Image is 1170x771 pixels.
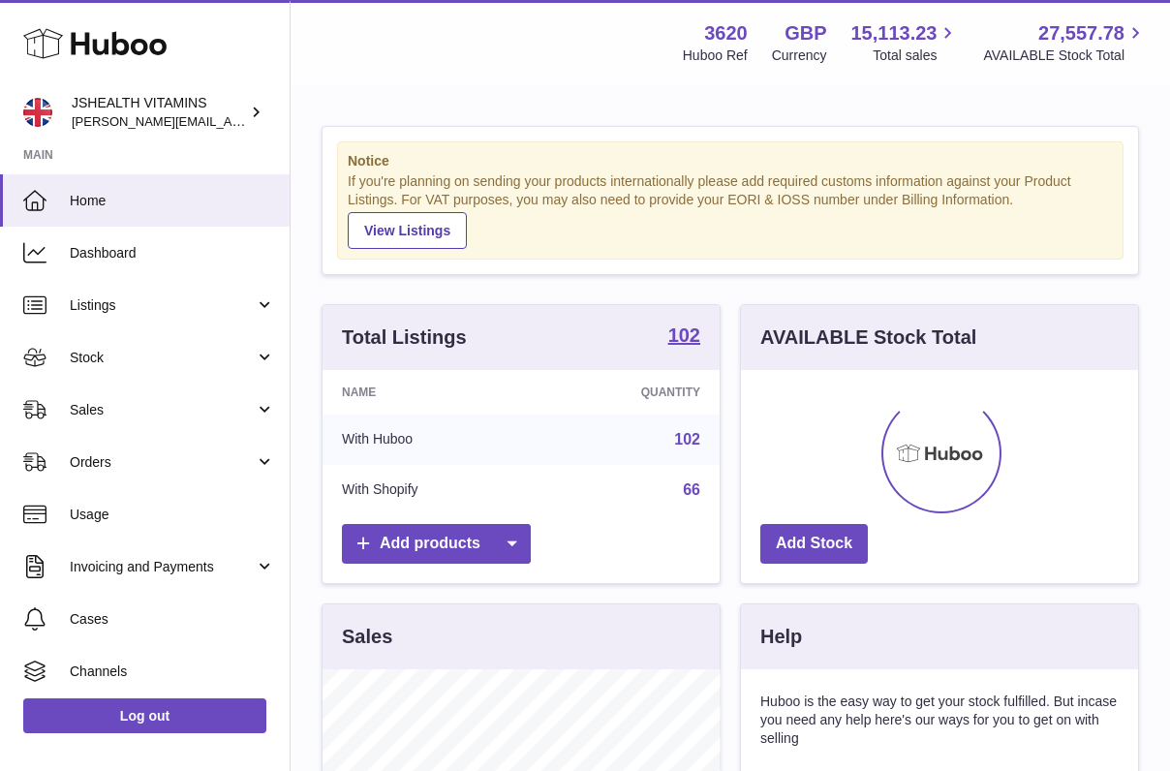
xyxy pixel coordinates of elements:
[785,20,826,46] strong: GBP
[348,152,1113,170] strong: Notice
[23,698,266,733] a: Log out
[983,20,1147,65] a: 27,557.78 AVAILABLE Stock Total
[70,506,275,524] span: Usage
[23,98,52,127] img: francesca@jshealthvitamins.com
[668,325,700,349] a: 102
[323,415,537,465] td: With Huboo
[983,46,1147,65] span: AVAILABLE Stock Total
[70,610,275,629] span: Cases
[342,524,531,564] a: Add products
[850,20,937,46] span: 15,113.23
[850,20,959,65] a: 15,113.23 Total sales
[760,524,868,564] a: Add Stock
[70,663,275,681] span: Channels
[70,453,255,472] span: Orders
[683,46,748,65] div: Huboo Ref
[674,431,700,447] a: 102
[348,212,467,249] a: View Listings
[342,324,467,351] h3: Total Listings
[70,244,275,262] span: Dashboard
[760,324,976,351] h3: AVAILABLE Stock Total
[70,349,255,367] span: Stock
[72,113,388,129] span: [PERSON_NAME][EMAIL_ADDRESS][DOMAIN_NAME]
[348,172,1113,248] div: If you're planning on sending your products internationally please add required customs informati...
[760,693,1119,748] p: Huboo is the easy way to get your stock fulfilled. But incase you need any help here's our ways f...
[70,558,255,576] span: Invoicing and Payments
[323,465,537,515] td: With Shopify
[70,192,275,210] span: Home
[683,481,700,498] a: 66
[537,370,720,415] th: Quantity
[668,325,700,345] strong: 102
[70,401,255,419] span: Sales
[1038,20,1124,46] span: 27,557.78
[72,94,246,131] div: JSHEALTH VITAMINS
[323,370,537,415] th: Name
[760,624,802,650] h3: Help
[70,296,255,315] span: Listings
[342,624,392,650] h3: Sales
[772,46,827,65] div: Currency
[704,20,748,46] strong: 3620
[873,46,959,65] span: Total sales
